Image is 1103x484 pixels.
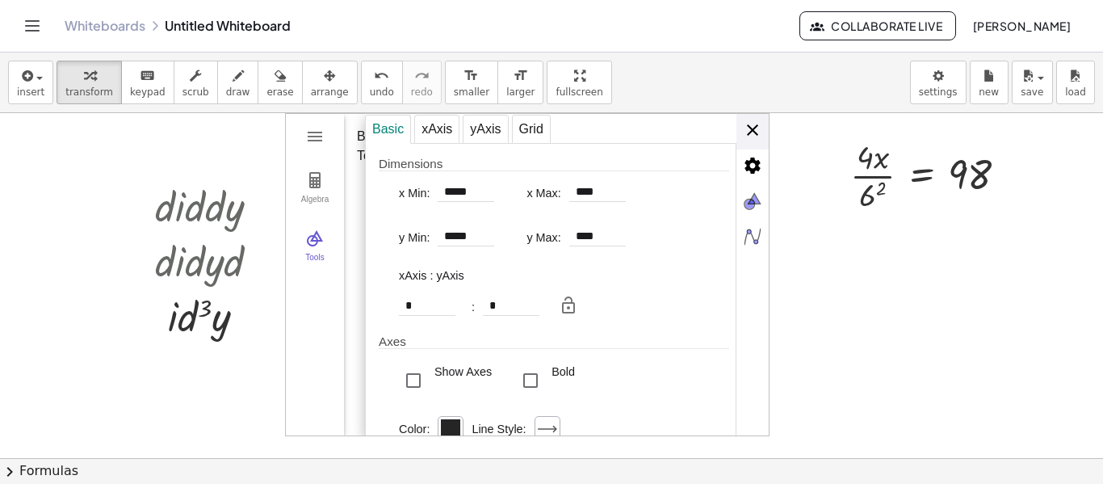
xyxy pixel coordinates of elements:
[285,113,770,436] div: Geometry
[414,115,459,144] div: xAxis
[182,86,209,98] span: scrub
[736,114,769,146] img: svg+xml;base64,PHN2ZyB4bWxucz0iaHR0cDovL3d3dy53My5vcmcvMjAwMC9zdmciIHdpZHRoPSIyNCIgaGVpZ2h0PSIyNC...
[399,187,430,200] label: x Min:
[516,358,575,403] div: Bold
[736,149,769,185] li: Advanced
[226,86,250,98] span: draw
[357,356,421,415] button: Line. Select two points or positions
[1056,61,1095,104] button: load
[379,157,729,171] div: Dimensions
[357,172,421,230] button: Move. Drag or select object
[217,61,259,104] button: draw
[361,61,403,104] button: undoundo
[506,86,535,98] span: larger
[736,185,769,217] img: svg+xml;base64,PHN2ZyB4bWxucz0iaHR0cDovL3d3dy53My5vcmcvMjAwMC9zdmciIHZpZXdCb3g9IjAgMCA1MTIgNTEyIi...
[8,61,53,104] button: insert
[512,115,551,144] div: Grid
[289,195,341,217] div: Algebra
[472,301,475,314] div: :
[370,86,394,98] span: undo
[365,115,411,144] div: Basic
[374,66,389,86] i: undo
[972,19,1071,33] span: [PERSON_NAME]
[736,221,769,253] img: svg+xml;base64,PHN2ZyB4bWxucz0iaHR0cDovL3d3dy53My5vcmcvMjAwMC9zdmciIHhtbG5zOnhsaW5rPSJodHRwOi8vd3...
[57,61,122,104] button: transform
[1065,86,1086,98] span: load
[121,61,174,104] button: keyboardkeypad
[357,391,421,414] div: Line
[919,86,958,98] span: settings
[414,66,430,86] i: redo
[463,115,508,144] div: yAxis
[17,86,44,98] span: insert
[305,127,325,146] img: Main Menu
[979,86,999,98] span: new
[736,221,769,256] li: Algebra
[463,66,479,86] i: format_size
[959,11,1084,40] button: [PERSON_NAME]
[289,253,341,276] div: Tools
[65,18,145,34] a: Whiteboards
[140,66,155,86] i: keyboard
[1021,86,1043,98] span: save
[357,295,421,353] button: Segment. Select two points or positions
[302,61,358,104] button: arrange
[513,66,528,86] i: format_size
[65,86,113,98] span: transform
[736,185,769,221] li: Graphics
[357,207,421,229] div: Move
[357,268,421,291] div: Point
[799,11,956,40] button: Collaborate Live
[910,61,967,104] button: settings
[526,187,560,200] label: x Max:
[556,86,602,98] span: fullscreen
[266,86,293,98] span: erase
[411,86,433,98] span: redo
[434,364,492,397] div: Show Axes
[19,13,45,39] button: Toggle navigation
[970,61,1009,104] button: new
[736,149,769,182] img: svg+xml;base64,PHN2ZyB4bWxucz0iaHR0cDovL3d3dy53My5vcmcvMjAwMC9zdmciIHdpZHRoPSIyNCIgaGVpZ2h0PSIyNC...
[399,358,492,403] div: Show Axes
[813,19,942,33] span: Collaborate Live
[379,335,729,349] div: Axes
[497,61,543,104] button: format_sizelarger
[399,423,430,436] div: Color:
[174,61,218,104] button: scrub
[357,127,411,166] div: Basic Tools
[130,86,166,98] span: keypad
[445,61,498,104] button: format_sizesmaller
[258,61,302,104] button: erase
[472,423,526,436] div: Line Style:
[551,364,575,397] div: Bold
[547,61,611,104] button: fullscreen
[526,231,560,244] label: y Max:
[399,231,430,244] label: y Min:
[357,234,421,292] button: Point. Select position or line, function, or curve
[1012,61,1053,104] button: save
[399,269,464,282] div: xAxis : yAxis
[402,61,442,104] button: redoredo
[311,86,349,98] span: arrange
[454,86,489,98] span: smaller
[357,330,421,352] div: Segment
